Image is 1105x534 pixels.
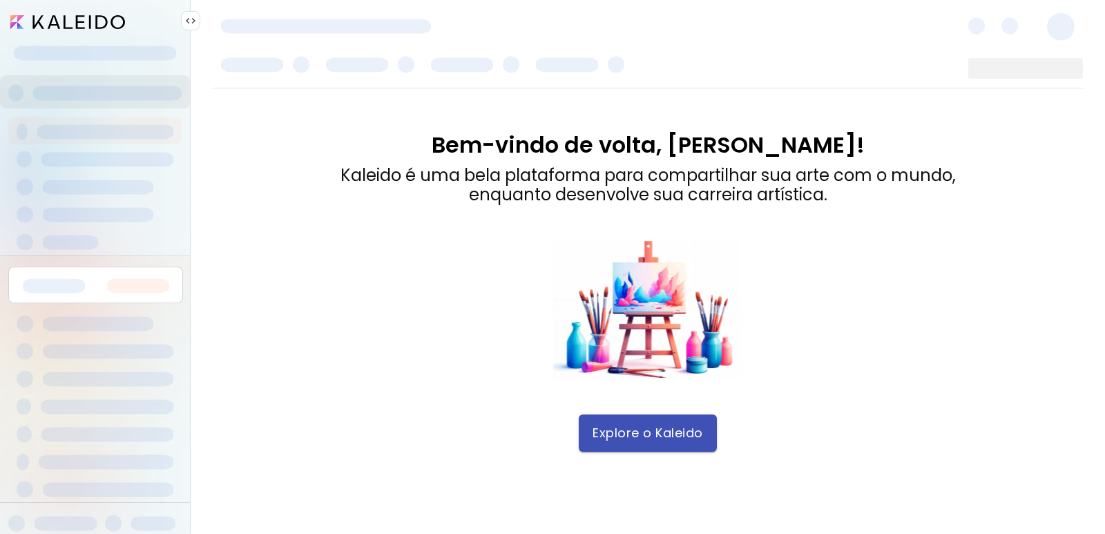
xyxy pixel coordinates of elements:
button: Explore o Kaleido [579,414,717,452]
img: collapse [185,15,196,26]
img: dashboard_ftu_welcome [552,239,744,380]
span: Explore o Kaleido [593,426,703,441]
div: Kaleido é uma bela plataforma para compartilhar sua arte com o mundo, enquanto desenvolve sua car... [340,166,956,204]
div: Bem-vindo de volta, [PERSON_NAME]! [340,133,956,158]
